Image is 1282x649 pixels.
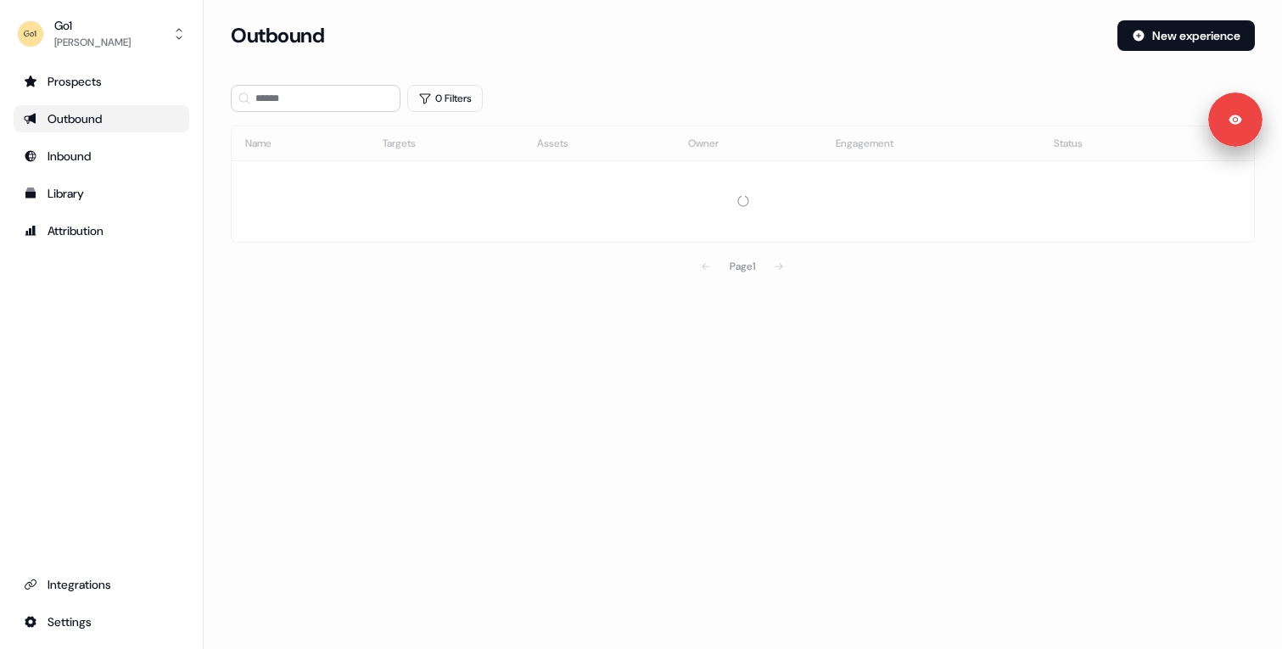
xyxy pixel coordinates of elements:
div: Prospects [24,73,179,90]
button: 0 Filters [407,85,483,112]
div: Attribution [24,222,179,239]
div: Library [24,185,179,202]
div: Inbound [24,148,179,165]
button: New experience [1117,20,1255,51]
div: Settings [24,613,179,630]
a: Go to integrations [14,571,189,598]
a: Go to outbound experience [14,105,189,132]
div: Outbound [24,110,179,127]
a: Go to attribution [14,217,189,244]
h3: Outbound [231,23,324,48]
a: Go to integrations [14,608,189,635]
div: [PERSON_NAME] [54,34,131,51]
a: Go to templates [14,180,189,207]
button: Go1[PERSON_NAME] [14,14,189,54]
div: Go1 [54,17,131,34]
div: Integrations [24,576,179,593]
a: Go to prospects [14,68,189,95]
a: Go to Inbound [14,143,189,170]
